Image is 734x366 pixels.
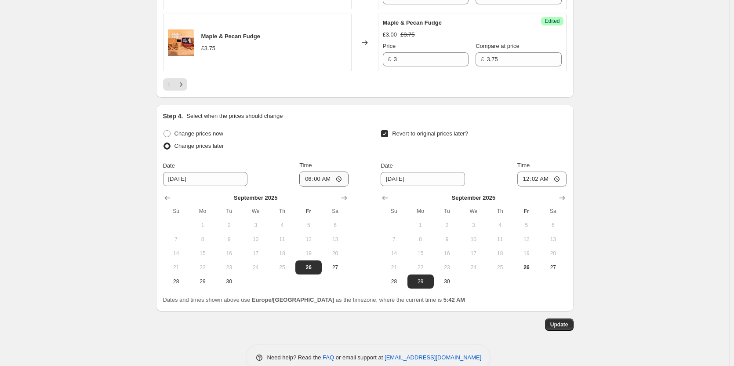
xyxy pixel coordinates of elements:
[193,278,212,285] span: 29
[540,218,566,232] button: Saturday September 6 2025
[383,30,397,39] div: £3.00
[219,250,239,257] span: 16
[168,29,194,56] img: Maple_Pecan_Fudge_-_Bar_80x.webp
[246,222,265,229] span: 3
[434,246,460,260] button: Tuesday September 16 2025
[269,260,295,274] button: Thursday September 25 2025
[513,232,540,246] button: Friday September 12 2025
[464,208,483,215] span: We
[201,33,260,40] span: Maple & Pecan Fudge
[242,232,269,246] button: Wednesday September 10 2025
[384,208,403,215] span: Su
[295,204,322,218] th: Friday
[325,222,345,229] span: 6
[487,204,513,218] th: Thursday
[216,274,242,289] button: Tuesday September 30 2025
[400,30,415,39] strike: £3.75
[517,208,536,215] span: Fr
[434,218,460,232] button: Tuesday September 2 2025
[407,246,434,260] button: Monday September 15 2025
[299,172,349,187] input: 12:00
[460,204,487,218] th: Wednesday
[273,236,292,243] span: 11
[513,246,540,260] button: Friday September 19 2025
[381,232,407,246] button: Sunday September 7 2025
[543,222,563,229] span: 6
[392,130,468,137] span: Revert to original prices later?
[219,208,239,215] span: Tu
[434,204,460,218] th: Tuesday
[219,264,239,271] span: 23
[273,222,292,229] span: 4
[384,278,403,285] span: 28
[322,246,348,260] button: Saturday September 20 2025
[246,208,265,215] span: We
[411,250,430,257] span: 15
[219,236,239,243] span: 9
[464,222,483,229] span: 3
[174,130,223,137] span: Change prices now
[434,260,460,274] button: Tuesday September 23 2025
[383,19,442,26] span: Maple & Pecan Fudge
[517,250,536,257] span: 19
[269,204,295,218] th: Thursday
[513,204,540,218] th: Friday
[490,208,509,215] span: Th
[437,222,457,229] span: 2
[267,354,323,361] span: Need help? Read the
[543,264,563,271] span: 27
[540,204,566,218] th: Saturday
[167,236,186,243] span: 7
[186,112,283,121] p: Select when the prices should change
[381,274,407,289] button: Sunday September 28 2025
[464,264,483,271] span: 24
[411,236,430,243] span: 8
[411,208,430,215] span: Mo
[322,204,348,218] th: Saturday
[242,260,269,274] button: Wednesday September 24 2025
[411,222,430,229] span: 1
[383,43,396,49] span: Price
[490,250,509,257] span: 18
[556,192,568,204] button: Show next month, October 2025
[295,260,322,274] button: Today Friday September 26 2025
[193,250,212,257] span: 15
[381,172,465,186] input: 9/26/2025
[513,218,540,232] button: Friday September 5 2025
[246,236,265,243] span: 10
[490,222,509,229] span: 4
[325,250,345,257] span: 20
[407,204,434,218] th: Monday
[385,354,481,361] a: [EMAIL_ADDRESS][DOMAIN_NAME]
[550,321,568,328] span: Update
[299,208,318,215] span: Fr
[464,236,483,243] span: 10
[540,260,566,274] button: Saturday September 27 2025
[487,218,513,232] button: Thursday September 4 2025
[273,264,292,271] span: 25
[322,260,348,274] button: Saturday September 27 2025
[543,236,563,243] span: 13
[490,264,509,271] span: 25
[487,246,513,260] button: Thursday September 18 2025
[325,208,345,215] span: Sa
[381,162,392,169] span: Date
[437,208,457,215] span: Tu
[325,264,345,271] span: 27
[543,250,563,257] span: 20
[163,274,189,289] button: Sunday September 28 2025
[219,222,239,229] span: 2
[252,296,334,303] b: Europe/[GEOGRAPHIC_DATA]
[189,232,216,246] button: Monday September 8 2025
[216,232,242,246] button: Tuesday September 9 2025
[434,274,460,289] button: Tuesday September 30 2025
[174,143,224,149] span: Change prices later
[437,264,457,271] span: 23
[163,172,247,186] input: 9/26/2025
[246,264,265,271] span: 24
[189,218,216,232] button: Monday September 1 2025
[216,218,242,232] button: Tuesday September 2 2025
[163,78,187,91] nav: Pagination
[323,354,334,361] a: FAQ
[175,78,187,91] button: Next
